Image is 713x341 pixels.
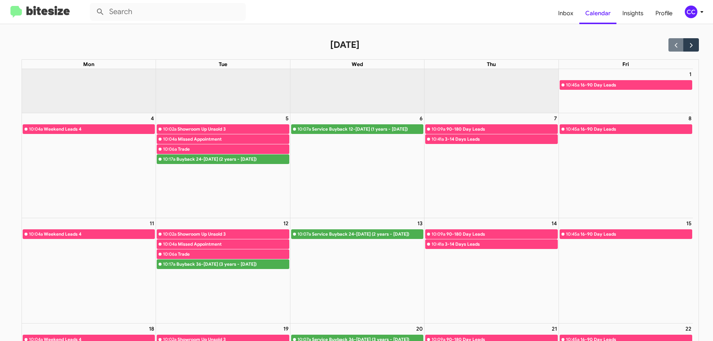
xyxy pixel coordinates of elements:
[579,3,616,24] a: Calendar
[418,113,424,124] a: August 6, 2025
[566,230,579,238] div: 10:45a
[178,230,289,238] div: Showroom Up Unsold 3
[566,125,579,133] div: 10:45a
[156,218,290,324] td: August 12, 2025
[445,135,557,143] div: 3-14 Days Leads
[178,135,289,143] div: Missed Appointment
[446,230,557,238] div: 90-180 Day Leads
[566,81,579,89] div: 10:45a
[176,260,289,268] div: Buyback 36-[DATE] (3 years - [DATE])
[163,240,177,248] div: 10:04a
[415,324,424,334] a: August 20, 2025
[312,230,423,238] div: Service Buyback 24-[DATE] (2 years - [DATE])
[553,113,559,124] a: August 7, 2025
[668,38,684,51] button: Previous month
[687,113,693,124] a: August 8, 2025
[22,113,156,218] td: August 4, 2025
[580,81,692,89] div: 16-90 Day Leads
[29,125,43,133] div: 10:04a
[163,260,175,268] div: 10:17a
[424,113,559,218] td: August 7, 2025
[163,250,177,258] div: 10:06a
[445,240,557,248] div: 3-14 Days Leads
[350,60,365,69] a: Wednesday
[312,125,423,133] div: Service Buyback 12-[DATE] (1 years - [DATE])
[90,3,246,21] input: Search
[424,218,559,324] td: August 14, 2025
[44,125,155,133] div: Weekend Leads 4
[580,230,692,238] div: 16-90 Day Leads
[163,135,177,143] div: 10:04a
[678,6,705,18] button: CC
[178,125,289,133] div: Showroom Up Unsold 3
[163,125,176,133] div: 10:02a
[282,218,290,229] a: August 12, 2025
[685,6,697,18] div: CC
[282,324,290,334] a: August 19, 2025
[559,69,693,113] td: August 1, 2025
[550,324,559,334] a: August 21, 2025
[683,38,699,51] button: Next month
[44,230,155,238] div: Weekend Leads 4
[432,240,444,248] div: 10:41a
[297,125,311,133] div: 10:07a
[22,218,156,324] td: August 11, 2025
[432,230,445,238] div: 10:09a
[284,113,290,124] a: August 5, 2025
[297,230,311,238] div: 10:07a
[330,39,359,51] h2: [DATE]
[559,113,693,218] td: August 8, 2025
[688,69,693,79] a: August 1, 2025
[147,324,156,334] a: August 18, 2025
[82,60,96,69] a: Monday
[550,218,559,229] a: August 14, 2025
[290,113,424,218] td: August 6, 2025
[163,155,175,163] div: 10:17a
[649,3,678,24] a: Profile
[616,3,649,24] a: Insights
[580,125,692,133] div: 16-90 Day Leads
[217,60,229,69] a: Tuesday
[178,250,289,258] div: Trade
[163,145,177,153] div: 10:06a
[485,60,497,69] a: Thursday
[149,113,156,124] a: August 4, 2025
[432,135,444,143] div: 10:41a
[446,125,557,133] div: 90-180 Day Leads
[685,218,693,229] a: August 15, 2025
[416,218,424,229] a: August 13, 2025
[432,125,445,133] div: 10:09a
[29,230,43,238] div: 10:04a
[559,218,693,324] td: August 15, 2025
[684,324,693,334] a: August 22, 2025
[290,218,424,324] td: August 13, 2025
[178,240,289,248] div: Missed Appointment
[621,60,631,69] a: Friday
[176,155,289,163] div: Buyback 24-[DATE] (2 years - [DATE])
[148,218,156,229] a: August 11, 2025
[552,3,579,24] a: Inbox
[163,230,176,238] div: 10:02a
[178,145,289,153] div: Trade
[156,113,290,218] td: August 5, 2025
